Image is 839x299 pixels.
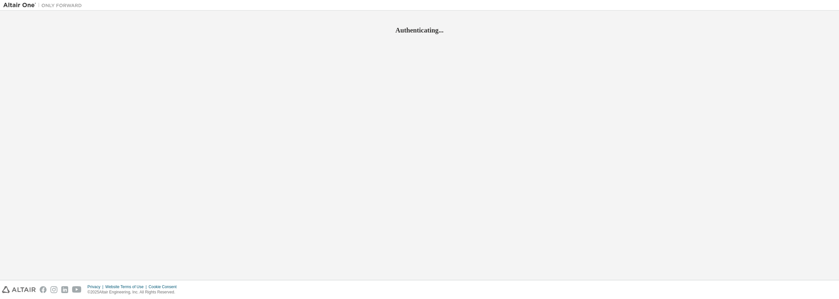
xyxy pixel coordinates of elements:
img: facebook.svg [40,286,47,293]
div: Website Terms of Use [105,284,148,289]
img: altair_logo.svg [2,286,36,293]
p: © 2025 Altair Engineering, Inc. All Rights Reserved. [88,289,181,295]
h2: Authenticating... [3,26,836,34]
div: Privacy [88,284,105,289]
img: youtube.svg [72,286,82,293]
div: Cookie Consent [148,284,180,289]
img: Altair One [3,2,85,9]
img: instagram.svg [50,286,57,293]
img: linkedin.svg [61,286,68,293]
